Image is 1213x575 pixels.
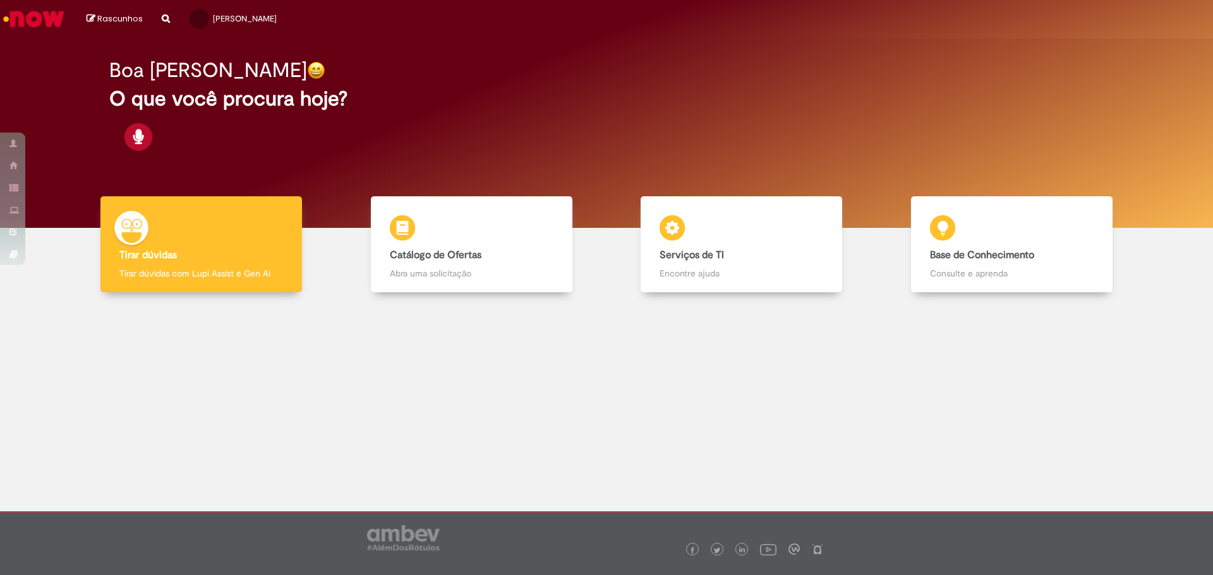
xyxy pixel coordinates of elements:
b: Serviços de TI [660,249,724,261]
img: logo_footer_youtube.png [760,541,776,557]
a: Base de Conhecimento Consulte e aprenda [877,196,1147,293]
b: Tirar dúvidas [119,249,177,261]
span: Rascunhos [97,13,143,25]
img: logo_footer_ambev_rotulo_gray.png [367,525,440,550]
a: Catálogo de Ofertas Abra uma solicitação [337,196,607,293]
h2: O que você procura hoje? [109,88,1104,110]
h2: Boa [PERSON_NAME] [109,59,307,81]
img: logo_footer_workplace.png [788,543,800,555]
img: logo_footer_twitter.png [714,547,720,554]
p: Tirar dúvidas com Lupi Assist e Gen Ai [119,267,283,280]
p: Consulte e aprenda [930,267,1094,280]
b: Catálogo de Ofertas [390,249,481,261]
p: Abra uma solicitação [390,267,553,280]
b: Base de Conhecimento [930,249,1034,261]
img: logo_footer_linkedin.png [739,547,745,554]
a: Tirar dúvidas Tirar dúvidas com Lupi Assist e Gen Ai [66,196,337,293]
p: Encontre ajuda [660,267,823,280]
img: logo_footer_naosei.png [812,543,823,555]
a: Rascunhos [87,13,143,25]
span: [PERSON_NAME] [213,13,277,24]
img: happy-face.png [307,61,325,80]
img: ServiceNow [1,6,66,32]
a: Serviços de TI Encontre ajuda [606,196,877,293]
img: logo_footer_facebook.png [689,547,696,554]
